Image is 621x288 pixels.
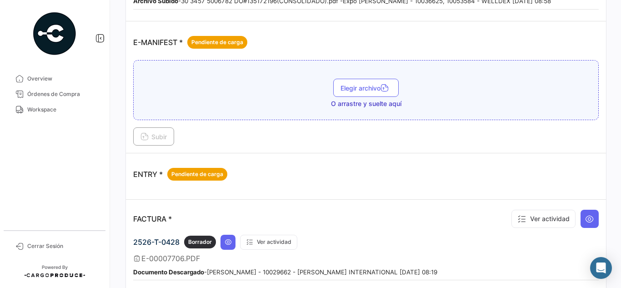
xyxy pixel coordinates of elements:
[171,170,223,178] span: Pendiente de carga
[27,90,98,98] span: Órdenes de Compra
[333,79,399,97] button: Elegir archivo
[32,11,77,56] img: powered-by.png
[240,235,297,250] button: Ver actividad
[133,268,204,276] b: Documento Descargado
[27,75,98,83] span: Overview
[133,36,247,49] p: E-MANIFEST *
[27,242,98,250] span: Cerrar Sesión
[331,99,401,108] span: O arrastre y suelte aquí
[133,127,174,146] button: Subir
[188,238,212,246] span: Borrador
[7,102,102,117] a: Workspace
[133,214,172,223] p: FACTURA *
[133,237,180,247] span: 2526-T-0428
[27,106,98,114] span: Workspace
[341,84,391,92] span: Elegir archivo
[590,257,612,279] div: Abrir Intercom Messenger
[140,133,167,141] span: Subir
[7,71,102,86] a: Overview
[133,168,227,181] p: ENTRY *
[511,210,576,228] button: Ver actividad
[7,86,102,102] a: Órdenes de Compra
[191,38,243,46] span: Pendiente de carga
[133,268,437,276] small: - [PERSON_NAME] - 10029662 - [PERSON_NAME] INTERNATIONAL [DATE] 08:19
[141,254,200,263] span: E-00007706.PDF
